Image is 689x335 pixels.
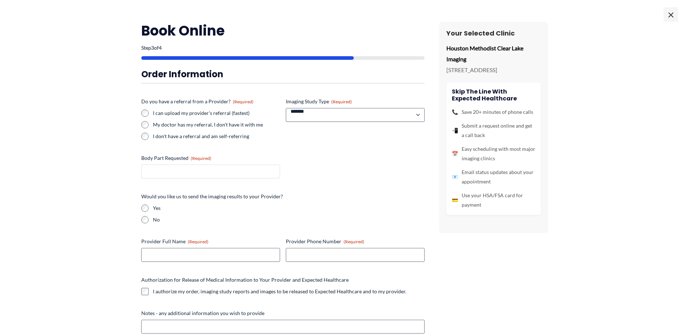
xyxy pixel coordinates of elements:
span: 3 [151,45,154,51]
label: I don't have a referral and am self-referring [153,133,280,140]
li: Easy scheduling with most major imaging clinics [452,144,535,163]
span: 📧 [452,172,458,182]
span: (Required) [344,239,364,244]
li: Save 20+ minutes of phone calls [452,107,535,117]
span: 💳 [452,195,458,205]
li: Use your HSA/FSA card for payment [452,191,535,210]
span: (Required) [233,99,254,104]
label: Provider Full Name [141,238,280,245]
span: 📞 [452,107,458,117]
li: Submit a request online and get a call back [452,121,535,140]
span: 4 [159,45,162,51]
label: Imaging Study Type [286,98,425,105]
p: [STREET_ADDRESS] [446,65,541,75]
label: Provider Phone Number [286,238,425,245]
label: I authorize my order, imaging study reports and images to be released to Expected Healthcare and ... [153,288,406,295]
legend: Would you like us to send the imaging results to your Provider? [141,193,283,200]
span: 📲 [452,126,458,135]
legend: Authorization for Release of Medical Information to Your Provider and Expected Healthcare [141,276,349,284]
span: × [664,7,678,22]
span: 📅 [452,149,458,158]
label: Yes [153,204,425,212]
span: (Required) [331,99,352,104]
p: Step of [141,45,425,50]
label: Body Part Requested [141,154,280,162]
span: (Required) [188,239,208,244]
h3: Your Selected Clinic [446,29,541,37]
li: Email status updates about your appointment [452,167,535,186]
label: My doctor has my referral, I don't have it with me [153,121,280,128]
label: Notes - any additional information you wish to provide [141,310,425,317]
legend: Do you have a referral from a Provider? [141,98,254,105]
label: No [153,216,425,223]
p: Houston Methodist Clear Lake Imaging [446,43,541,64]
h3: Order Information [141,69,425,80]
h4: Skip the line with Expected Healthcare [452,88,535,102]
h2: Book Online [141,22,425,40]
label: I can upload my provider's referral (fastest) [153,109,280,117]
span: (Required) [191,156,211,161]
